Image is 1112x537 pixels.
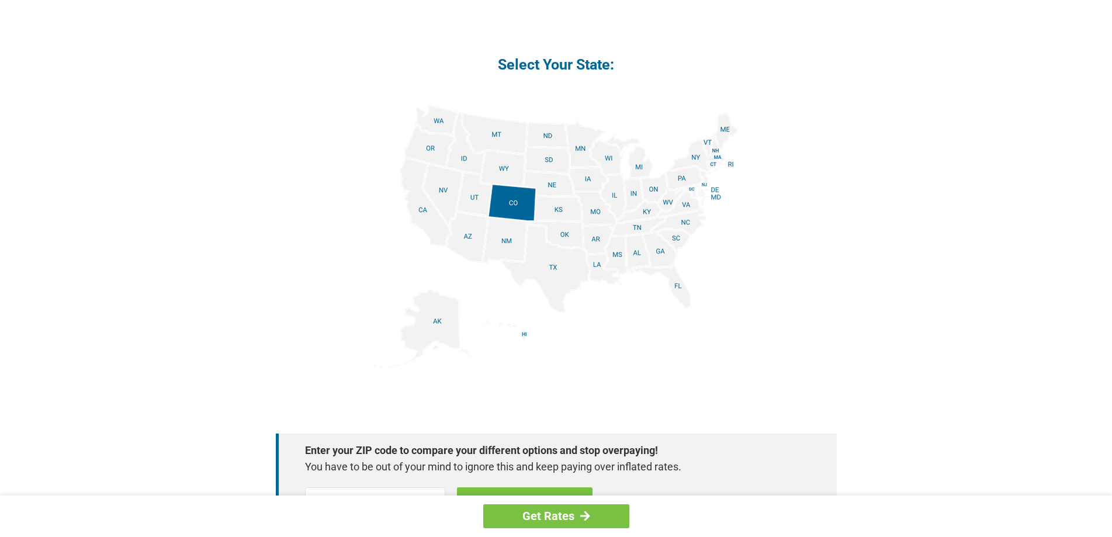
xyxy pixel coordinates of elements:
[276,55,837,74] h4: Select Your State:
[305,442,796,459] strong: Enter your ZIP code to compare your different options and stop overpaying!
[483,504,629,528] a: Get Rates
[374,105,739,368] img: states
[457,487,593,521] a: Get Rates
[305,459,796,475] p: You have to be out of your mind to ignore this and keep paying over inflated rates.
